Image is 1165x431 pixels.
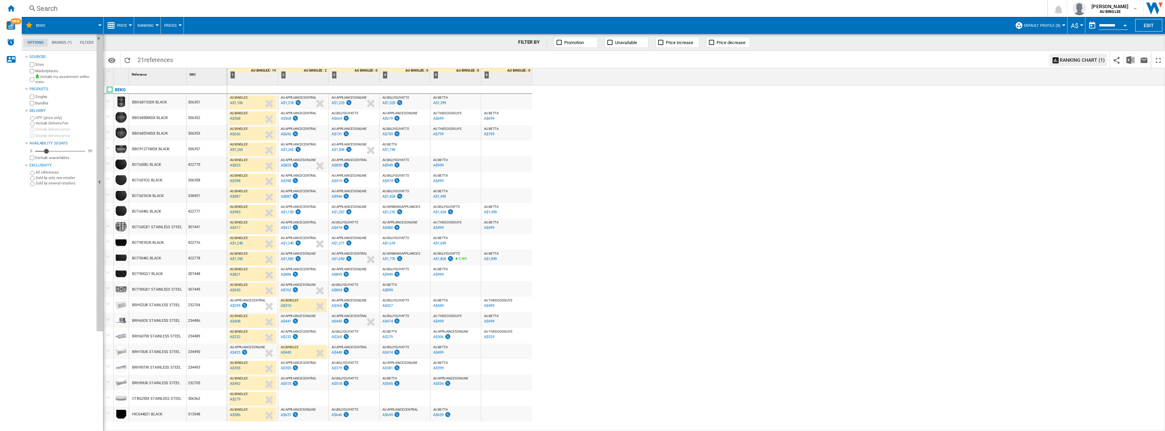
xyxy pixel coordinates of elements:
[230,220,248,224] span: AU BINGLEE
[330,220,378,236] div: AU BILLYGUYATTS A$474
[331,115,349,122] div: Last updated : Thursday, 25 September 2025 14:17
[433,205,460,209] span: AU BILLYGUYATTS
[343,193,349,199] img: promotionV3.png
[35,74,94,85] label: Include my assortment within stats
[292,115,299,121] img: promotionV3.png
[432,111,480,127] div: AU THEGOODGUYS A$699
[279,142,327,158] div: AU APPLIANCECENTRAL A$1,265
[281,142,316,146] span: AU APPLIANCECENTRAL
[433,111,462,115] span: AU THEGOODGUYS
[30,69,34,73] input: Marketplaces
[706,37,750,48] button: Price decrease
[483,205,531,220] div: AU BETTA A$1,499
[605,37,649,48] button: Unavailable
[483,127,531,142] div: AU BETTA A$799
[229,158,276,174] div: AU BINGLEE A$825
[382,148,395,152] div: A$1,749
[76,39,98,47] md-tab-item: Filters
[332,142,367,146] span: AU APPLIANCESONLINE
[279,68,329,73] div: AU BINGLEE : 2
[433,210,446,214] div: A$1,424
[1135,19,1162,32] button: Edit
[1137,52,1151,68] button: Send this report by email
[6,21,15,30] img: wise-card.svg
[394,162,400,168] img: promotionV3.png
[433,101,446,105] div: A$1,399
[432,162,444,169] div: Last updated : Thursday, 25 September 2025 13:47
[1110,52,1123,68] button: Share this bookmark with others
[107,17,130,34] div: Price
[229,111,276,127] div: AU BINGLEE A$568
[121,52,134,68] button: Reload
[331,178,349,184] div: Last updated : Thursday, 25 September 2025 14:02
[281,71,286,79] div: 2
[484,205,499,209] span: AU BETTA
[381,131,400,138] div: Last updated : Thursday, 25 September 2025 14:18
[30,182,35,186] input: Sold by several retailers
[381,68,430,85] div: 4 AU BINGLEE : 0
[230,189,248,193] span: AU BINGLEE
[484,127,499,131] span: AU BETTA
[382,163,393,168] div: A$949
[35,68,94,74] label: Marketplaces
[36,175,94,180] label: Sold by only one retailer
[615,40,637,45] span: Unavailable
[295,146,301,152] img: promotionV3.png
[1015,17,1064,34] div: Default profile (8)
[229,162,240,169] div: Last updated : Thursday, 25 September 2025 08:30
[382,127,409,131] span: AU BILLYGUYATTS
[279,127,327,142] div: AU APPLIANCECENTRAL A$656
[433,116,444,121] div: A$699
[281,174,316,177] span: AU APPLIANCECENTRAL
[229,220,276,236] div: AU BINGLEE A$417
[381,193,403,200] div: Last updated : Thursday, 25 September 2025 14:15
[189,73,196,76] span: SKU
[433,189,448,193] span: AU BETTA
[383,71,387,79] div: 4
[137,17,157,34] button: Ranking
[1092,3,1128,10] span: [PERSON_NAME]
[1126,56,1135,64] img: excel-24x24.png
[30,116,35,121] input: OFF (price only)
[331,193,349,200] div: Last updated : Thursday, 25 September 2025 14:00
[381,111,429,127] div: AU APPLIANCESONLINE A$679
[279,205,327,220] div: AU APPLIANCECENTRAL A$1,150
[381,189,429,205] div: AU BILLYGUYATTS A$1,424
[23,39,48,47] md-tab-item: Options
[382,96,409,99] span: AU BILLYGUYATTS
[484,71,489,79] div: 6
[30,95,34,99] input: Singles
[130,68,186,79] div: Reference Sort None
[332,132,342,136] div: A$731
[281,163,291,168] div: A$825
[396,100,403,105] img: promotionV3.png
[30,122,35,126] input: Include Delivery Fee
[229,68,278,85] div: 1 AU BINGLEE : 19
[281,101,294,105] div: A$1,218
[229,205,276,220] div: AU BINGLEE A$983
[332,127,367,131] span: AU APPLIANCESONLINE
[281,111,316,115] span: AU APPLIANCECENTRAL
[229,100,243,106] div: Last updated : Thursday, 25 September 2025 08:42
[230,148,243,152] div: A$1,265
[292,178,299,183] img: promotionV3.png
[432,96,480,111] div: AU BETTA A$1,399
[432,68,481,73] div: AU BINGLEE : 0
[381,209,403,216] div: Last updated : Thursday, 25 September 2025 12:39
[281,189,316,193] span: AU APPLIANCECENTRAL
[281,116,291,121] div: A$568
[382,111,418,115] span: AU APPLIANCESONLINE
[330,96,378,111] div: AU APPLIANCESONLINE A$1,223
[281,127,316,131] span: AU APPLIANCECENTRAL
[331,100,352,106] div: Last updated : Thursday, 25 September 2025 14:10
[1024,23,1060,28] span: Default profile (8)
[280,193,299,200] div: Last updated : Thursday, 25 September 2025 08:32
[381,220,429,236] div: AU APPLIANCESONLINE A$480
[332,179,342,183] div: A$419
[330,158,378,174] div: AU APPLIANCECENTRAL A$830
[117,17,130,34] button: Price
[1151,52,1165,68] button: Maximize
[164,23,177,28] span: Prices
[331,209,352,216] div: Last updated : Thursday, 25 September 2025 14:01
[330,205,378,220] div: AU APPLIANCESONLINE A$1,207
